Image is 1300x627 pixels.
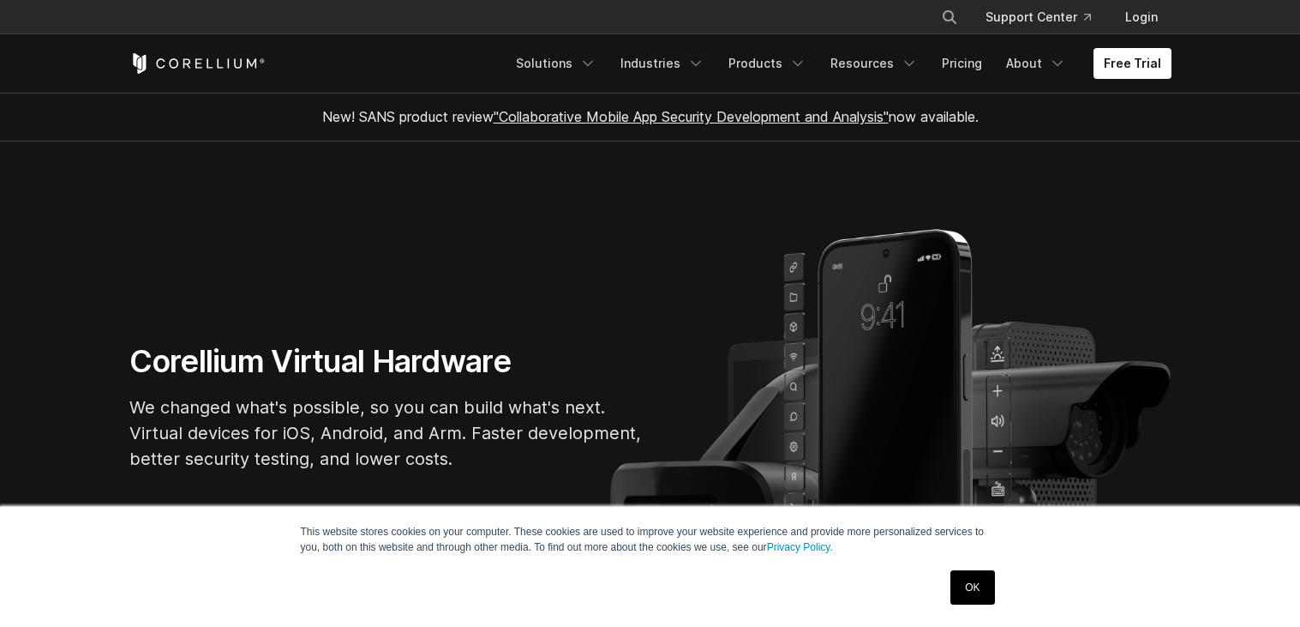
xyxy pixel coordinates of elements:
[820,48,928,79] a: Resources
[494,108,889,125] a: "Collaborative Mobile App Security Development and Analysis"
[1111,2,1171,33] a: Login
[950,570,994,605] a: OK
[322,108,979,125] span: New! SANS product review now available.
[301,524,1000,555] p: This website stores cookies on your computer. These cookies are used to improve your website expe...
[506,48,607,79] a: Solutions
[718,48,817,79] a: Products
[767,541,833,553] a: Privacy Policy.
[934,2,965,33] button: Search
[996,48,1076,79] a: About
[129,395,644,472] p: We changed what's possible, so you can build what's next. Virtual devices for iOS, Android, and A...
[610,48,715,79] a: Industries
[920,2,1171,33] div: Navigation Menu
[506,48,1171,79] div: Navigation Menu
[972,2,1105,33] a: Support Center
[129,53,266,74] a: Corellium Home
[1093,48,1171,79] a: Free Trial
[932,48,992,79] a: Pricing
[129,342,644,381] h1: Corellium Virtual Hardware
